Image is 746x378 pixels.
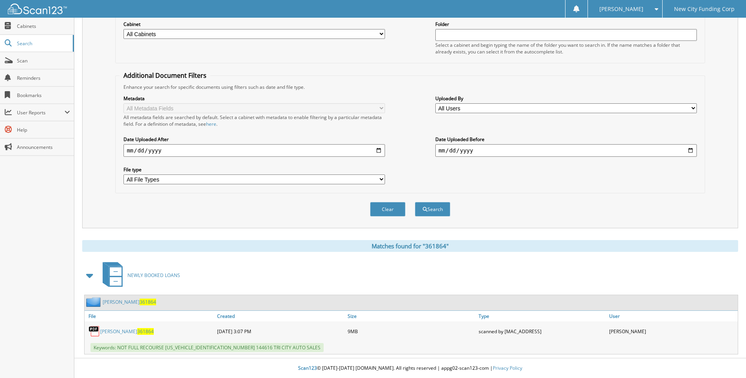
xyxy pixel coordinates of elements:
a: Type [477,311,607,321]
a: [PERSON_NAME]361864 [100,328,154,335]
div: 9MB [346,323,476,339]
span: Search [17,40,69,47]
span: Cabinets [17,23,70,29]
span: Scan [17,57,70,64]
label: Cabinet [123,21,385,28]
label: Date Uploaded After [123,136,385,143]
a: User [607,311,738,321]
span: Keywords: NOT FULL RECOURSE [US_VEHICLE_IDENTIFICATION_NUMBER] 144616 TRI CITY AUTO SALES [90,343,324,352]
legend: Additional Document Filters [120,71,210,80]
input: start [123,144,385,157]
span: [PERSON_NAME] [599,7,643,11]
div: [PERSON_NAME] [607,323,738,339]
img: PDF.png [88,325,100,337]
button: Search [415,202,450,217]
div: © [DATE]-[DATE] [DOMAIN_NAME]. All rights reserved | appg02-scan123-com | [74,359,746,378]
button: Clear [370,202,405,217]
label: Date Uploaded Before [435,136,697,143]
label: File type [123,166,385,173]
span: Scan123 [298,365,317,371]
a: Created [215,311,346,321]
span: NEWLY BOOKED LOANS [127,272,180,279]
span: 361864 [140,299,156,305]
span: Help [17,127,70,133]
div: Matches found for "361864" [82,240,738,252]
iframe: Chat Widget [707,340,746,378]
span: Bookmarks [17,92,70,99]
div: scanned by [MAC_ADDRESS] [477,323,607,339]
a: Privacy Policy [493,365,522,371]
span: Announcements [17,144,70,150]
div: [DATE] 3:07 PM [215,323,346,339]
a: NEWLY BOOKED LOANS [98,260,180,291]
div: All metadata fields are searched by default. Select a cabinet with metadata to enable filtering b... [123,114,385,127]
span: 361864 [137,328,154,335]
img: folder2.png [86,297,103,307]
a: [PERSON_NAME]361864 [103,299,156,305]
input: end [435,144,697,157]
a: Size [346,311,476,321]
span: User Reports [17,109,64,116]
a: File [85,311,215,321]
label: Folder [435,21,697,28]
a: here [206,121,216,127]
span: Reminders [17,75,70,81]
label: Metadata [123,95,385,102]
div: Enhance your search for specific documents using filters such as date and file type. [120,84,700,90]
span: New City Funding Corp [674,7,735,11]
label: Uploaded By [435,95,697,102]
img: scan123-logo-white.svg [8,4,67,14]
div: Select a cabinet and begin typing the name of the folder you want to search in. If the name match... [435,42,697,55]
